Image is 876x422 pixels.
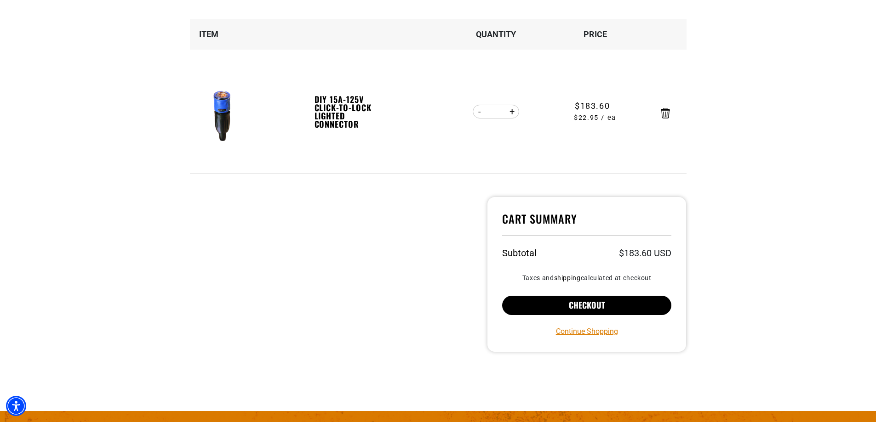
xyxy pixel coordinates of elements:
[554,274,581,281] a: shipping
[661,110,670,116] a: Remove DIY 15A-125V Click-to-Lock Lighted Connector
[502,296,672,315] button: Checkout
[546,113,644,123] span: $22.95 / ea
[619,248,671,258] p: $183.60 USD
[575,100,610,112] span: $183.60
[502,275,672,281] small: Taxes and calculated at checkout
[446,19,545,50] th: Quantity
[487,104,505,119] input: Quantity for DIY 15A-125V Click-to-Lock Lighted Connector
[556,326,618,337] a: Continue Shopping
[502,212,672,236] h4: Cart Summary
[194,86,252,144] img: a light bulb with a blue light
[190,19,314,50] th: Item
[502,248,537,258] h3: Subtotal
[545,19,645,50] th: Price
[6,396,26,416] div: Accessibility Menu
[315,95,378,128] a: DIY 15A-125V Click-to-Lock Lighted Connector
